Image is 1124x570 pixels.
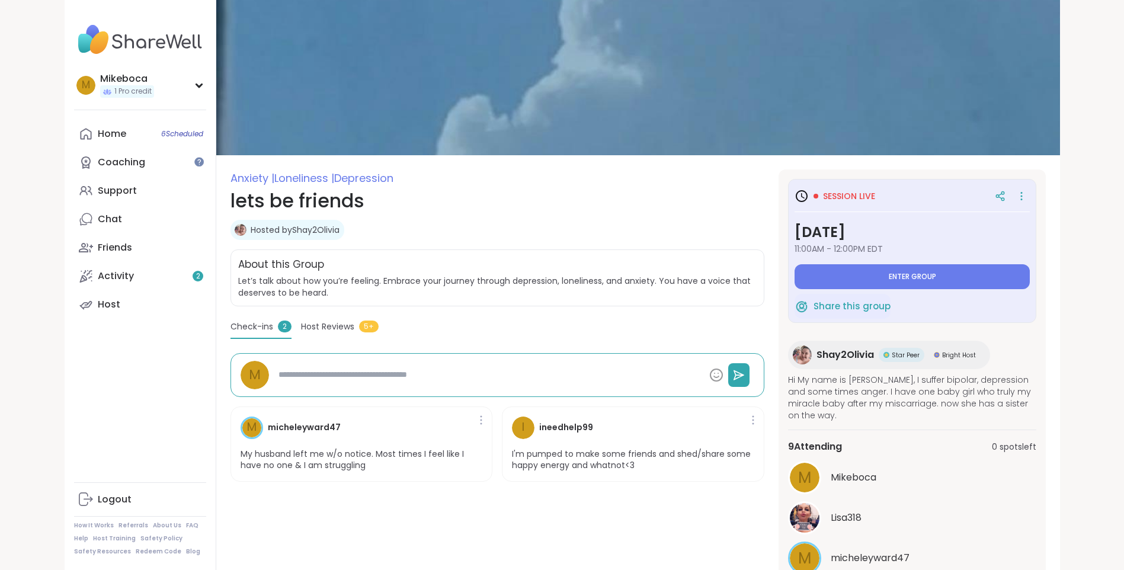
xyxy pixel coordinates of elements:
span: Host Reviews [301,321,354,333]
h4: ineedhelp99 [539,421,593,434]
a: About Us [153,521,181,530]
span: Hi My name is [PERSON_NAME], I suffer bipolar, depression and some times anger. I have one baby g... [788,374,1036,421]
a: Activity2 [74,262,206,290]
a: Host Training [93,534,136,543]
a: Lisa318Lisa318 [788,501,1036,534]
img: ShareWell Nav Logo [74,19,206,60]
h2: About this Group [238,257,324,273]
span: Bright Host [942,351,976,360]
span: 11:00AM - 12:00PM EDT [795,243,1030,255]
div: Coaching [98,156,145,169]
div: Home [98,127,126,140]
a: How It Works [74,521,114,530]
h1: lets be friends [230,187,764,215]
a: Host [74,290,206,319]
div: Mikeboca [100,72,154,85]
span: micheleyward47 [831,551,910,565]
span: 6 Scheduled [161,129,203,139]
img: ShareWell Logomark [795,299,809,313]
span: Let’s talk about how you’re feeling. Embrace your journey through depression, loneliness, and anx... [238,275,757,299]
a: Logout [74,485,206,514]
a: Shay2OliviaShay2OliviaStar PeerStar PeerBright HostBright Host [788,341,990,369]
a: Blog [186,547,200,556]
span: 1 Pro credit [114,87,152,97]
span: i [522,419,524,436]
span: Session live [823,190,875,202]
span: m [247,419,257,436]
a: Hosted byShay2Olivia [251,224,340,236]
img: Shay2Olivia [235,224,246,236]
div: Host [98,298,120,311]
span: 2 [196,271,200,281]
button: Share this group [795,294,891,319]
a: Help [74,534,88,543]
span: Anxiety | [230,171,274,185]
span: Share this group [814,300,891,313]
div: Activity [98,270,134,283]
h4: micheleyward47 [268,421,341,434]
span: Star Peer [892,351,920,360]
span: 2 [278,321,292,332]
a: Support [74,177,206,205]
button: Enter group [795,264,1030,289]
span: M [249,364,261,385]
a: Friends [74,233,206,262]
span: M [798,466,811,489]
span: 5+ [359,321,379,332]
p: I'm pumped to make some friends and shed/share some happy energy and whatnot<3 [512,449,754,472]
a: Coaching [74,148,206,177]
span: m [798,547,811,570]
span: 0 spots left [992,441,1036,453]
a: Referrals [119,521,148,530]
a: Chat [74,205,206,233]
div: Friends [98,241,132,254]
h3: [DATE] [795,222,1030,243]
span: M [82,78,90,93]
span: Lisa318 [831,511,862,525]
a: Safety Resources [74,547,131,556]
iframe: Spotlight [194,157,204,166]
span: Shay2Olivia [816,348,874,362]
span: 9 Attending [788,440,842,454]
div: Support [98,184,137,197]
span: Mikeboca [831,470,876,485]
img: Bright Host [934,352,940,358]
a: Home6Scheduled [74,120,206,148]
img: Lisa318 [790,503,819,533]
span: Depression [334,171,393,185]
p: My husband left me w/o notice. Most times I feel like I have no one & I am struggling [241,449,483,472]
div: Chat [98,213,122,226]
img: Shay2Olivia [793,345,812,364]
span: Check-ins [230,321,273,333]
a: MMikeboca [788,461,1036,494]
img: Star Peer [883,352,889,358]
span: Loneliness | [274,171,334,185]
a: FAQ [186,521,198,530]
span: Enter group [888,272,936,281]
div: Logout [98,493,132,506]
a: Redeem Code [136,547,181,556]
a: Safety Policy [140,534,182,543]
